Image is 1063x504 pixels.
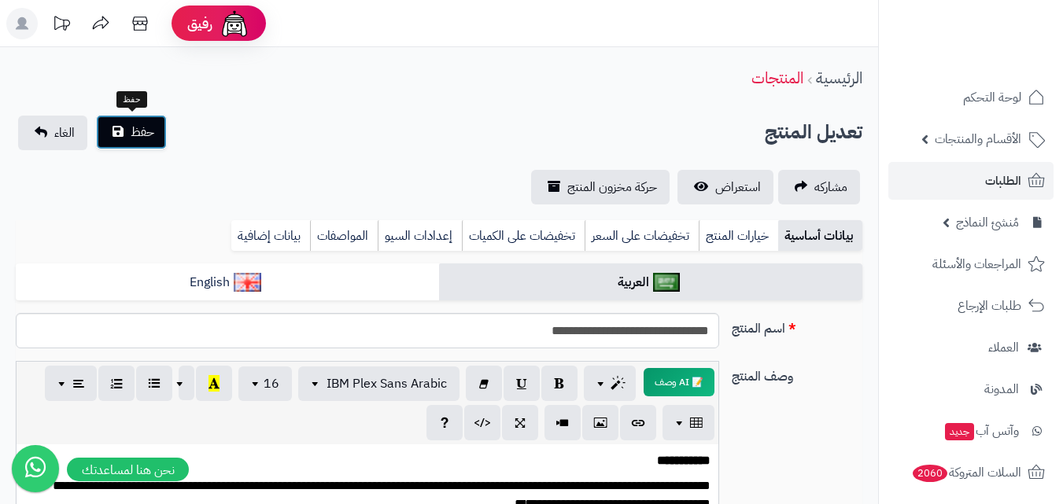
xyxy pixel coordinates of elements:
a: خيارات المنتج [699,220,778,252]
div: حفظ [116,91,147,109]
h2: تعديل المنتج [765,116,862,149]
span: استعراض [715,178,761,197]
a: المراجعات والأسئلة [888,245,1054,283]
a: وآتس آبجديد [888,412,1054,450]
a: الغاء [18,116,87,150]
a: المواصفات [310,220,378,252]
span: طلبات الإرجاع [958,295,1021,317]
a: العربية [439,263,862,302]
span: الغاء [54,123,75,142]
img: logo-2.png [956,44,1048,77]
span: جديد [945,423,974,440]
span: السلات المتروكة [911,462,1021,484]
a: تخفيضات على الكميات [462,220,585,252]
span: حفظ [131,123,154,142]
button: 📝 AI وصف [644,368,714,396]
a: الرئيسية [816,66,862,90]
span: مشاركه [814,178,847,197]
a: الطلبات [888,162,1054,200]
button: 16 [238,366,292,401]
label: اسم المنتج [725,313,869,338]
span: المدونة [984,378,1019,400]
span: 2060 [913,465,947,482]
img: العربية [653,273,681,292]
span: IBM Plex Sans Arabic [327,374,447,393]
button: IBM Plex Sans Arabic [298,366,460,401]
img: English [234,273,261,292]
span: 16 [264,374,279,393]
a: لوحة التحكم [888,79,1054,116]
a: إعدادات السيو [378,220,462,252]
img: ai-face.png [219,8,250,39]
span: الطلبات [985,170,1021,192]
a: المنتجات [751,66,803,90]
a: تخفيضات على السعر [585,220,699,252]
a: بيانات أساسية [778,220,862,252]
a: السلات المتروكة2060 [888,454,1054,491]
a: تحديثات المنصة [42,8,81,43]
a: English [16,263,439,302]
a: حركة مخزون المنتج [531,170,670,204]
span: حركة مخزون المنتج [567,178,657,197]
span: المراجعات والأسئلة [932,253,1021,275]
span: الأقسام والمنتجات [935,128,1021,150]
label: وصف المنتج [725,361,869,386]
a: طلبات الإرجاع [888,287,1054,325]
button: حفظ [96,115,167,149]
a: المدونة [888,370,1054,408]
span: مُنشئ النماذج [956,212,1019,234]
a: مشاركه [778,170,860,204]
a: بيانات إضافية [231,220,310,252]
a: العملاء [888,329,1054,366]
a: استعراض [677,170,773,204]
span: العملاء [988,337,1019,359]
span: لوحة التحكم [963,86,1021,109]
span: رفيق [187,14,212,33]
span: وآتس آب [943,420,1019,442]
